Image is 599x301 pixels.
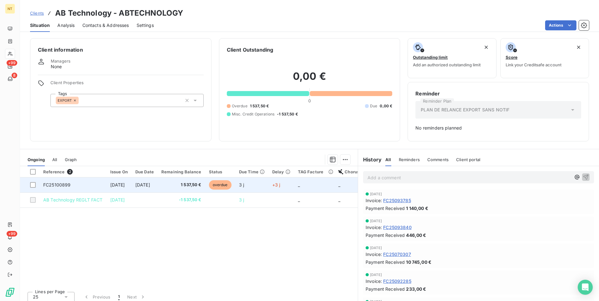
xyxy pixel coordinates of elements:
[408,38,496,78] button: Outstanding limitAdd an authorized outstanding limit
[51,59,70,64] span: Managers
[135,169,154,174] div: Due Date
[506,62,561,67] span: Link your Creditsafe account
[232,103,247,109] span: Overdue
[58,99,72,102] span: EXPORT
[82,22,129,28] span: Contacts & Addresses
[118,294,120,300] span: 1
[366,197,382,204] span: Invoice :
[239,197,244,202] span: 3 j
[272,169,290,174] div: Delay
[67,169,73,175] span: 2
[33,294,38,300] span: 25
[12,73,17,78] span: 8
[43,182,71,187] span: FC25100899
[209,180,232,190] span: overdue
[506,55,518,60] span: Score
[298,169,331,174] div: TAG Facture
[399,157,420,162] span: Reminders
[30,10,44,16] a: Clients
[338,197,340,202] span: _
[38,46,204,54] h6: Client information
[383,278,411,284] span: FC25092285
[137,22,154,28] span: Settings
[370,103,377,109] span: Due
[413,62,481,67] span: Add an authorized outstanding limit
[57,22,75,28] span: Analysis
[370,219,382,223] span: [DATE]
[110,197,125,202] span: [DATE]
[7,231,17,237] span: +99
[5,287,15,297] img: Logo LeanPay
[406,259,431,265] span: 10 745,00 €
[227,46,273,54] h6: Client Outstanding
[79,98,84,103] input: Add a tag
[250,103,269,109] span: 1 537,50 €
[545,20,576,30] button: Actions
[421,107,509,113] span: PLAN DE RELANCE EXPORT SANS NOTIF
[277,111,298,117] span: -1 537,50 €
[406,205,428,212] span: 1 140,00 €
[51,64,62,70] span: None
[43,197,103,202] span: AB Technology REGLT FACT
[55,8,183,19] h3: AB Technology - ABTECHNOLOGY
[366,278,382,284] span: Invoice :
[383,224,412,231] span: FC25093840
[366,232,405,238] span: Payment Received
[578,280,593,295] div: Open Intercom Messenger
[366,251,382,258] span: Invoice :
[5,4,15,14] div: NT
[380,103,392,109] span: 0,00 €
[358,156,382,163] h6: History
[370,246,382,250] span: [DATE]
[370,192,382,196] span: [DATE]
[7,60,17,66] span: +99
[30,11,44,16] span: Clients
[161,169,201,174] div: Remaining Balance
[406,286,426,292] span: 233,00 €
[308,98,311,103] span: 0
[366,259,405,265] span: Payment Received
[161,197,201,203] span: -1 537,50 €
[415,90,581,97] h6: Reminder
[370,273,382,277] span: [DATE]
[500,38,589,78] button: ScoreLink your Creditsafe account
[110,169,128,174] div: Issue On
[427,157,449,162] span: Comments
[110,182,125,187] span: [DATE]
[385,157,391,162] span: All
[50,80,204,89] span: Client Properties
[239,182,244,187] span: 3 j
[338,169,367,174] div: Chorus Pro
[298,197,300,202] span: _
[227,70,393,89] h2: 0,00 €
[456,157,480,162] span: Client portal
[232,111,274,117] span: Misc. Credit Operations
[298,182,300,187] span: _
[65,157,77,162] span: Graph
[366,224,382,231] span: Invoice :
[406,232,426,238] span: 446,00 €
[272,182,280,187] span: +3 j
[366,286,405,292] span: Payment Received
[135,182,150,187] span: [DATE]
[338,182,340,187] span: _
[52,157,57,162] span: All
[28,157,45,162] span: Ongoing
[161,182,201,188] span: 1 537,50 €
[30,22,50,28] span: Situation
[43,169,103,175] div: Reference
[209,169,232,174] div: Status
[239,169,265,174] div: Due Time
[383,251,411,258] span: FC25070307
[413,55,448,60] span: Outstanding limit
[383,197,411,204] span: FC25093785
[366,205,405,212] span: Payment Received
[415,125,581,131] span: No reminders planned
